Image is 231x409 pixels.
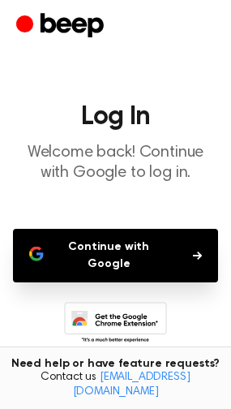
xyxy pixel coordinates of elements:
button: Continue with Google [13,229,218,282]
h1: Log In [13,104,218,130]
p: Welcome back! Continue with Google to log in. [13,143,218,183]
a: [EMAIL_ADDRESS][DOMAIN_NAME] [73,372,190,398]
a: Beep [16,11,108,42]
span: Contact us [10,371,221,399]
